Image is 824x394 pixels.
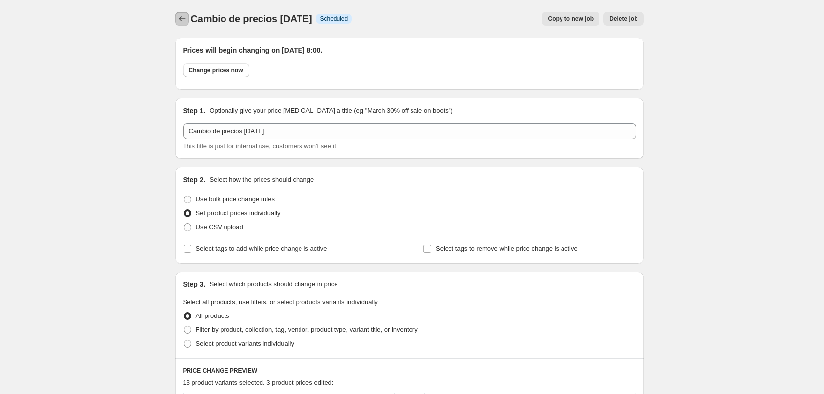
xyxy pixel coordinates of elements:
[196,196,275,203] span: Use bulk price change rules
[609,15,637,23] span: Delete job
[196,209,281,217] span: Set product prices individually
[183,379,334,386] span: 13 product variants selected. 3 product prices edited:
[196,326,418,333] span: Filter by product, collection, tag, vendor, product type, variant title, or inventory
[189,66,243,74] span: Change prices now
[436,245,578,252] span: Select tags to remove while price change is active
[183,175,206,185] h2: Step 2.
[209,279,337,289] p: Select which products should change in price
[183,298,378,306] span: Select all products, use filters, or select products variants individually
[209,106,452,116] p: Optionally give your price [MEDICAL_DATA] a title (eg "March 30% off sale on boots")
[320,15,348,23] span: Scheduled
[196,245,327,252] span: Select tags to add while price change is active
[175,12,189,26] button: Price change jobs
[183,123,636,139] input: 30% off holiday sale
[183,142,336,150] span: This title is just for internal use, customers won't see it
[196,312,229,319] span: All products
[603,12,643,26] button: Delete job
[183,63,249,77] button: Change prices now
[183,45,636,55] h2: Prices will begin changing on [DATE] 8:00.
[183,367,636,375] h6: PRICE CHANGE PREVIEW
[209,175,314,185] p: Select how the prices should change
[548,15,594,23] span: Copy to new job
[196,340,294,347] span: Select product variants individually
[191,13,312,24] span: Cambio de precios [DATE]
[542,12,599,26] button: Copy to new job
[183,279,206,289] h2: Step 3.
[196,223,243,231] span: Use CSV upload
[183,106,206,116] h2: Step 1.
